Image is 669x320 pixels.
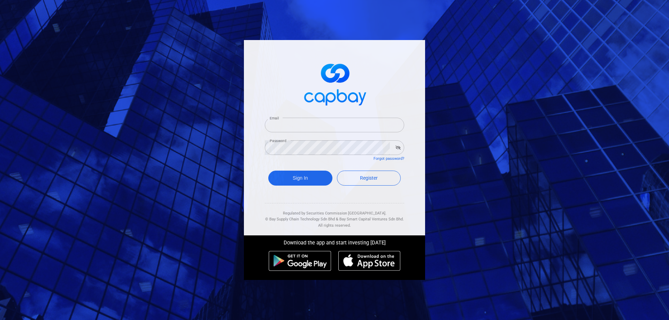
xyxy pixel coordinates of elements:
img: android [269,251,331,271]
img: ios [338,251,400,271]
span: Register [360,175,378,181]
label: Email [270,116,279,121]
div: Regulated by Securities Commission [GEOGRAPHIC_DATA]. & All rights reserved. [265,203,404,229]
a: Register [337,171,401,186]
span: Bay Smart Capital Ventures Sdn Bhd. [339,217,404,221]
label: Password [270,138,286,143]
button: Sign In [268,171,332,186]
img: logo [300,57,369,109]
a: Forgot password? [374,156,404,161]
div: Download the app and start investing [DATE] [239,235,430,247]
span: © Bay Supply Chain Technology Sdn Bhd [265,217,335,221]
